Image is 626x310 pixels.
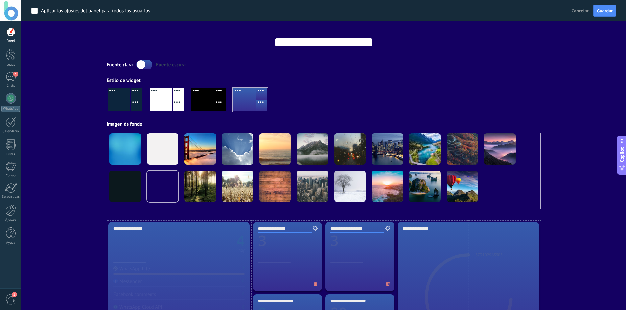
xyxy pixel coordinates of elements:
[13,72,18,77] span: 3
[1,39,20,43] div: Panel
[597,9,613,13] span: Guardar
[1,129,20,134] div: Calendario
[1,63,20,67] div: Leads
[107,121,541,127] div: Imagen de fondo
[12,292,17,297] span: 1
[107,62,133,68] div: Fuente clara
[1,218,20,222] div: Ajustes
[1,106,20,112] div: WhatsApp
[569,6,591,16] button: Cancelar
[107,77,541,84] div: Estilo de widget
[41,8,150,14] div: Aplicar los ajustes del panel para todos los usuarios
[1,195,20,199] div: Estadísticas
[1,174,20,178] div: Correo
[1,84,20,88] div: Chats
[572,8,589,14] span: Cancelar
[1,152,20,156] div: Listas
[619,147,625,162] span: Copilot
[1,241,20,245] div: Ayuda
[156,62,186,68] div: Fuente oscura
[593,5,616,17] button: Guardar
